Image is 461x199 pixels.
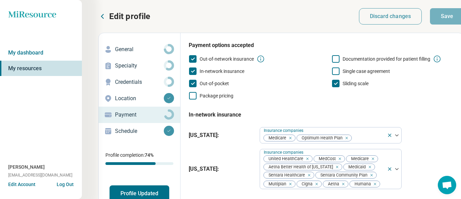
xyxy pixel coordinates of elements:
a: General [99,41,180,58]
a: Schedule [99,123,180,139]
legend: In-network insurance [189,105,241,124]
span: Cigna [297,181,315,187]
span: [US_STATE] : [189,131,254,139]
a: Location [99,90,180,107]
span: Out-of-network insurance [200,56,254,62]
button: Edit Account [8,181,35,188]
span: [PERSON_NAME] [8,164,45,171]
span: Aetna Better Health of [US_STATE] [264,164,335,170]
div: Profile completion: [99,148,180,169]
div: Open chat [438,176,456,194]
span: Sliding scale [343,81,369,86]
span: Medicare [346,156,371,162]
span: Aetna [323,181,341,187]
a: Specialty [99,58,180,74]
p: Credentials [115,78,164,86]
p: General [115,45,164,53]
span: Single case agreement [343,68,390,74]
div: Profile completion [105,162,173,165]
a: Credentials [99,74,180,90]
span: Humana [350,181,373,187]
label: Insurance companies [264,128,305,133]
span: Sentara Healthcare [264,172,307,179]
span: [EMAIL_ADDRESS][DOMAIN_NAME] [8,172,72,178]
span: Optimum Health Plan [297,135,345,141]
p: Edit profile [109,11,150,22]
span: Medicare [264,135,288,141]
span: Sentara Community Plan [316,172,370,179]
span: Multiplan [264,181,288,187]
label: Insurance companies [264,150,305,155]
button: Discard changes [359,8,422,25]
button: Log Out [57,181,74,186]
span: Package pricing [200,93,233,98]
span: 74 % [145,152,154,158]
a: Payment [99,107,180,123]
span: MedCost [314,156,338,162]
h3: Payment options accepted [189,41,456,49]
span: United HealthCare [264,156,305,162]
p: Specialty [115,62,164,70]
p: Location [115,94,164,103]
p: Schedule [115,127,164,135]
span: In-network insurance [200,68,244,74]
button: Edit profile [98,11,150,22]
p: Payment [115,111,164,119]
span: [US_STATE] : [189,165,254,173]
span: Out-of-pocket [200,81,229,86]
span: Documentation provided for patient filling [343,56,430,62]
span: Medicaid [344,164,368,170]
